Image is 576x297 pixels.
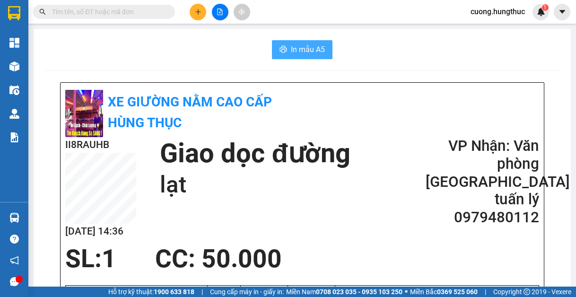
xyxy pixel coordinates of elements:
strong: 0369 525 060 [437,288,478,296]
img: warehouse-icon [9,109,19,119]
span: notification [10,256,19,265]
span: cuong.hungthuc [463,6,532,17]
img: warehouse-icon [9,61,19,71]
strong: 0708 023 035 - 0935 103 250 [316,288,402,296]
span: | [201,287,203,297]
span: copyright [524,288,530,295]
span: ⚪️ [405,290,408,294]
button: caret-down [554,4,570,20]
h2: II8RAUHB [65,137,136,153]
img: logo-vxr [8,6,20,20]
span: SL: [65,244,102,273]
span: In mẫu A5 [291,44,325,55]
img: logo.jpg [65,90,103,137]
div: CC : 50.000 [149,245,288,273]
span: question-circle [10,235,19,244]
h2: VP Nhận: Văn phòng [GEOGRAPHIC_DATA] [426,137,539,191]
span: 1 [102,244,116,273]
span: Miền Bắc [410,287,478,297]
button: file-add [212,4,228,20]
strong: 1900 633 818 [154,288,194,296]
span: Cung cấp máy in - giấy in: [210,287,284,297]
button: aim [234,4,250,20]
img: dashboard-icon [9,38,19,48]
b: XE GIƯỜNG NẰM CAO CẤP HÙNG THỤC [27,8,99,86]
img: icon-new-feature [537,8,545,16]
span: file-add [217,9,223,15]
h1: lạt [160,170,350,200]
span: Hỗ trợ kỹ thuật: [108,287,194,297]
img: logo.jpg [5,25,23,72]
span: 1 [543,4,547,11]
input: Tìm tên, số ĐT hoặc mã đơn [52,7,164,17]
img: warehouse-icon [9,213,19,223]
sup: 1 [542,4,549,11]
b: XE GIƯỜNG NẰM CAO CẤP HÙNG THỤC [108,94,272,131]
button: plus [190,4,206,20]
button: printerIn mẫu A5 [272,40,332,59]
span: caret-down [558,8,567,16]
span: message [10,277,19,286]
span: | [485,287,486,297]
span: search [39,9,46,15]
h2: tuấn lý [426,191,539,209]
span: Miền Nam [286,287,402,297]
h2: [DATE] 14:36 [65,224,136,239]
span: plus [195,9,201,15]
h2: 0979480112 [426,209,539,227]
img: solution-icon [9,132,19,142]
span: printer [279,45,287,54]
h1: Giao dọc đường [160,137,350,170]
img: warehouse-icon [9,85,19,95]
